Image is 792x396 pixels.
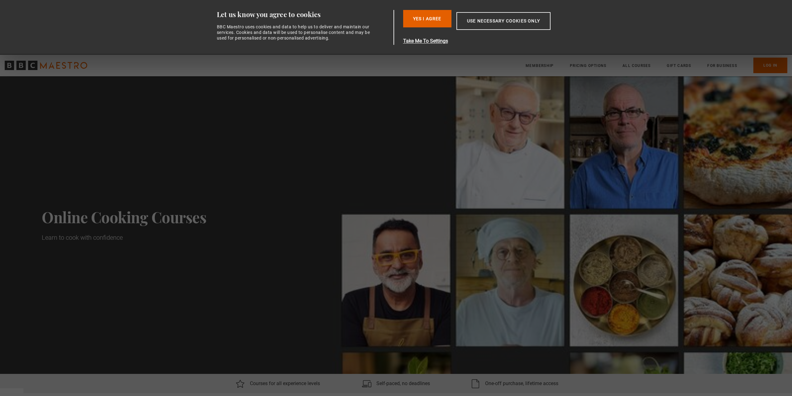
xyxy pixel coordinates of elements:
div: BBC Maestro uses cookies and data to help us to deliver and maintain our services. Cookies and da... [217,24,374,41]
button: Yes I Agree [403,10,451,27]
a: Gift Cards [667,63,691,69]
button: Use necessary cookies only [456,12,551,30]
a: Membership [526,63,554,69]
h1: Online Cooking Courses [42,208,231,226]
a: All Courses [623,63,651,69]
a: Log In [753,58,787,73]
a: For business [707,63,737,69]
nav: Primary [526,58,787,73]
a: Pricing Options [570,63,606,69]
div: Let us know you agree to cookies [217,10,391,19]
button: Take Me To Settings [403,37,580,45]
p: One-off purchase, lifetime access [485,380,558,387]
p: Learn to cook with confidence [42,233,123,242]
p: Self-paced, no deadlines [376,380,430,387]
p: Courses for all experience levels [250,380,320,387]
svg: BBC Maestro [5,61,87,70]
